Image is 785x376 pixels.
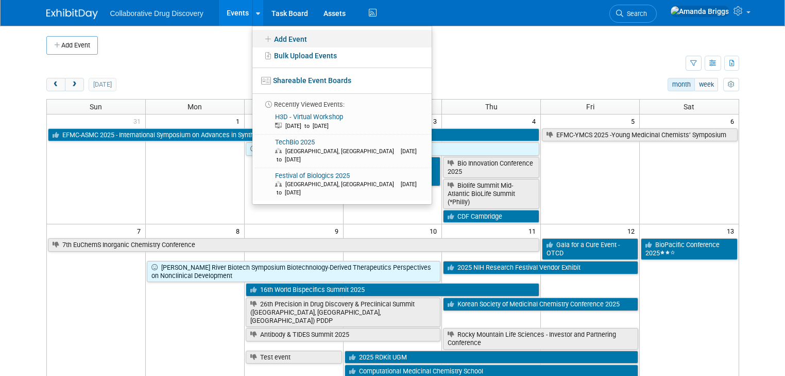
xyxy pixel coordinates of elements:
a: Shareable Event Boards [252,71,432,90]
button: [DATE] [89,78,116,91]
li: Recently Viewed Events: [252,93,432,109]
a: H3D - Virtual Workshop [DATE] to [DATE] [255,109,428,134]
button: week [694,78,718,91]
img: ExhibitDay [46,9,98,19]
span: 5 [630,115,639,127]
i: Personalize Calendar [728,81,735,88]
a: Search [609,5,657,23]
span: [GEOGRAPHIC_DATA], [GEOGRAPHIC_DATA] [285,148,399,155]
img: seventboard-3.png [261,77,271,85]
a: Antibody & TIDES Summit 2025 [246,328,441,341]
a: 2025 NIH Research Festival Vendor Exhibit [443,261,638,274]
img: Amanda Briggs [670,6,729,17]
button: myCustomButton [723,78,739,91]
a: CDF Cambridge [443,210,539,223]
span: 31 [132,115,145,127]
a: 7th EuChemS Inorganic Chemistry Conference [48,238,540,252]
span: 11 [527,224,540,237]
span: 6 [729,115,739,127]
a: Test event [246,351,342,364]
span: 1 [235,115,244,127]
a: EFMC-YMCS 2025 -Young Medicinal Chemists’ Symposium [542,128,737,142]
span: 10 [429,224,441,237]
span: Search [623,10,647,18]
span: 4 [531,115,540,127]
a: 16th World Bispecifics Summit 2025 [246,283,540,297]
a: BioPacific Conference 2025 [641,238,737,259]
span: 3 [432,115,441,127]
span: Mon [187,103,202,111]
button: prev [46,78,65,91]
span: [DATE] to [DATE] [285,123,334,129]
a: Rocky Mountain Life Sciences - Investor and Partnering Conference [443,328,638,349]
span: 12 [626,224,639,237]
span: [DATE] to [DATE] [275,148,417,163]
a: 26th Precision in Drug Discovery & Preclinical Summit ([GEOGRAPHIC_DATA], [GEOGRAPHIC_DATA], [GEO... [246,298,441,327]
button: Add Event [46,36,98,55]
a: Festival of Biologics 2025 [GEOGRAPHIC_DATA], [GEOGRAPHIC_DATA] [DATE] to [DATE] [255,168,428,201]
span: Sun [90,103,102,111]
a: TechBio 2025 [GEOGRAPHIC_DATA], [GEOGRAPHIC_DATA] [DATE] to [DATE] [255,135,428,168]
a: [PERSON_NAME] River Biotech Symposium Biotechnology-Derived Therapeutics Perspectives on Nonclini... [147,261,441,282]
a: 2nd Annual Hit ID Summit [246,142,540,156]
a: Add Event [252,30,432,47]
a: Korean Society of Medicinal Chemistry Conference 2025 [443,298,638,311]
span: [GEOGRAPHIC_DATA], [GEOGRAPHIC_DATA] [285,181,399,188]
span: Fri [586,103,594,111]
button: next [65,78,84,91]
button: month [668,78,695,91]
a: Bio Innovation Conference 2025 [443,157,539,178]
span: Sat [684,103,694,111]
span: 7 [136,224,145,237]
span: 9 [334,224,343,237]
a: EFMC-ASMC 2025 - International Symposium on Advances in Synthetic and Medicinal Chemistry [48,128,540,142]
a: Biolife Summit Mid-Atlantic BioLife Summit (*Philly) [443,179,539,208]
span: Thu [485,103,498,111]
span: Collaborative Drug Discovery [110,9,203,18]
a: 2025 RDKit UGM [345,351,639,364]
a: Bulk Upload Events [252,47,432,64]
span: 8 [235,224,244,237]
a: Gala for a Cure Event - OTCD [542,238,638,259]
span: 13 [726,224,739,237]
